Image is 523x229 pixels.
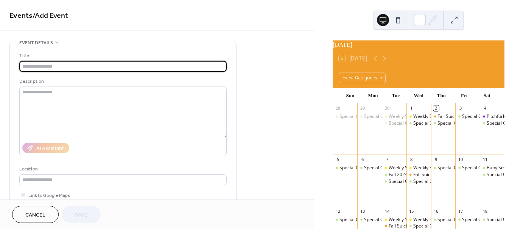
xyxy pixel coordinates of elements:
div: 5 [335,157,341,162]
div: Fall 2024 Sioux City Suicide Support Group - Catholic Charities [382,172,406,178]
div: Thu [430,88,453,103]
div: Special Olympics Basketball [382,120,406,127]
div: Weekly Storytimes! Sioux City Library [382,113,406,120]
div: Special Olympics Basketball [357,165,382,171]
div: 11 [482,157,488,162]
div: Special Olympics Basketball [462,217,521,223]
div: Weekly Storytimes! [GEOGRAPHIC_DATA] [389,113,476,120]
div: Weekly Storytimes! Sioux City Library [382,217,406,223]
div: Weekly Storytimes! [GEOGRAPHIC_DATA] [413,113,500,120]
div: Special Olympics Basketball [437,120,496,127]
div: 10 [458,157,463,162]
div: 7 [384,157,390,162]
div: 3 [458,105,463,111]
div: Special Olympics Basketball [413,120,472,127]
div: 14 [384,208,390,214]
span: Cancel [25,211,45,219]
div: Description [19,77,225,85]
div: 6 [360,157,365,162]
div: 29 [360,105,365,111]
div: Special Olympics Basketball [406,178,431,185]
div: Fall Suicide Support Group - Catholic Charties [431,113,456,120]
div: 16 [433,208,439,214]
span: / Add Event [33,8,68,23]
div: Special Olympics Basketball [357,113,382,120]
div: Weekly Storytimes! [GEOGRAPHIC_DATA] [389,217,476,223]
div: Weekly Storytimes! [GEOGRAPHIC_DATA] [413,217,500,223]
div: Special Olympics Basketball [339,113,398,120]
div: Special Olympics Basketball [333,217,357,223]
div: 18 [482,208,488,214]
div: Baby Storytime [487,165,519,171]
div: Tue [384,88,407,103]
div: 1 [409,105,414,111]
div: 9 [433,157,439,162]
div: Weekly Storytimes! Sioux City Library [382,165,406,171]
div: Special Olympics Basketball [455,217,480,223]
div: Special Olympics Basketball [339,217,398,223]
div: Location [19,165,225,173]
div: Special Olympics Basketball [431,217,456,223]
div: Weekly Storytimes! Sioux City Public Library [406,217,431,223]
div: [DATE] [333,40,504,50]
div: Mon [361,88,384,103]
div: Special Olympics Basketball [389,120,447,127]
div: Special Olympics Basketball [339,165,398,171]
span: Link to Google Maps [28,192,70,200]
div: Special Olympics Basketball [455,113,480,120]
div: Sun [339,88,361,103]
div: Special Olympics Basketball [406,120,431,127]
div: Special Olympics Basketball [413,178,472,185]
div: Special Olympics Basketball [437,217,496,223]
div: Special Olympics Basketball [480,120,504,127]
div: Weekly Storytimes! Sioux City Public Library [406,165,431,171]
span: Event details [19,39,53,47]
div: Special Olympics Basketball [480,172,504,178]
div: 30 [384,105,390,111]
div: Special Olympics Basketball [455,165,480,171]
div: Special Olympics Basketball [364,165,423,171]
div: 15 [409,208,414,214]
div: 12 [335,208,341,214]
div: Baby Storytime [480,165,504,171]
div: Special Olympics Basketball [437,165,496,171]
div: Wed [407,88,430,103]
div: Weekly Storytimes! [GEOGRAPHIC_DATA] [413,165,500,171]
div: Special Olympics Basketball [364,217,423,223]
a: Events [9,8,33,23]
div: Sat [476,88,498,103]
div: Special Olympics Basketball [389,178,447,185]
div: 13 [360,208,365,214]
div: Pitchfork Cookout - STARS [480,113,504,120]
div: Special Olympics Basketball [364,113,423,120]
div: Weekly Storytimes! Sioux City Public Library [406,113,431,120]
div: 8 [409,157,414,162]
div: Fri [453,88,475,103]
div: Special Olympics Basketball [333,113,357,120]
button: Cancel [12,206,59,223]
div: 4 [482,105,488,111]
div: 2 [433,105,439,111]
div: Special Olympics Basketball [431,120,456,127]
div: Special Olympics Basketball [431,165,456,171]
div: Special Olympics Basketball [462,165,521,171]
div: Special Olympics Basketball [382,178,406,185]
div: Special Olympics Basketball [333,165,357,171]
div: Fall Suicide Support Group - Catholic Charties [406,172,431,178]
div: 28 [335,105,341,111]
div: Special Olympics Basketball [357,217,382,223]
div: Title [19,52,225,60]
div: Special Olympics Basketball [480,217,504,223]
div: Weekly Storytimes! [GEOGRAPHIC_DATA] [389,165,476,171]
div: 17 [458,208,463,214]
div: Special Olympics Basketball [462,113,521,120]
